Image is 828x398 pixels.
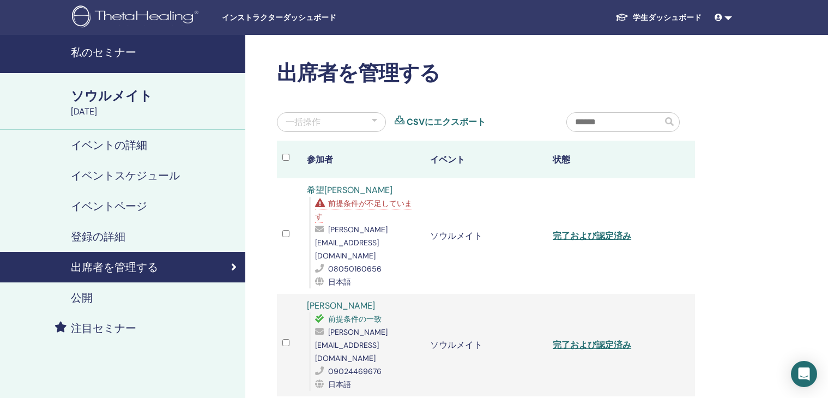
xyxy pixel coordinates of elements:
[553,339,631,351] a: 完了および認定済み
[71,199,147,213] font: イベントページ
[430,339,482,351] font: ソウルメイト
[277,59,440,87] font: 出席者を管理する
[607,7,710,28] a: 学生ダッシュボード
[791,361,817,387] div: インターコムメッセンジャーを開く
[71,45,136,59] font: 私のセミナー
[64,87,245,118] a: ソウルメイト[DATE]
[307,300,375,311] a: [PERSON_NAME]
[328,277,351,287] font: 日本語
[315,327,388,363] font: [PERSON_NAME][EMAIL_ADDRESS][DOMAIN_NAME]
[553,230,631,242] a: 完了および認定済み
[328,264,382,274] font: 08050160656
[430,154,465,165] font: イベント
[407,116,486,128] font: CSVにエクスポート
[71,260,158,274] font: 出席者を管理する
[222,13,336,22] font: インストラクターダッシュボード
[430,230,482,242] font: ソウルメイト
[633,13,702,22] font: 学生ダッシュボード
[328,379,351,389] font: 日本語
[71,291,93,305] font: 公開
[407,116,486,129] a: CSVにエクスポート
[71,168,180,183] font: イベントスケジュール
[328,314,382,324] font: 前提条件の一致
[315,225,388,261] font: [PERSON_NAME][EMAIL_ADDRESS][DOMAIN_NAME]
[315,198,412,221] font: 前提条件が不足しています
[71,106,97,117] font: [DATE]
[553,154,570,165] font: 状態
[286,116,321,128] font: 一括操作
[72,5,202,30] img: logo.png
[307,184,392,196] a: 希望[PERSON_NAME]
[71,230,125,244] font: 登録の詳細
[71,138,147,152] font: イベントの詳細
[328,366,382,376] font: 09024469676
[71,321,136,335] font: 注目セミナー
[307,154,333,165] font: 参加者
[615,13,628,22] img: graduation-cap-white.svg
[71,87,153,104] font: ソウルメイト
